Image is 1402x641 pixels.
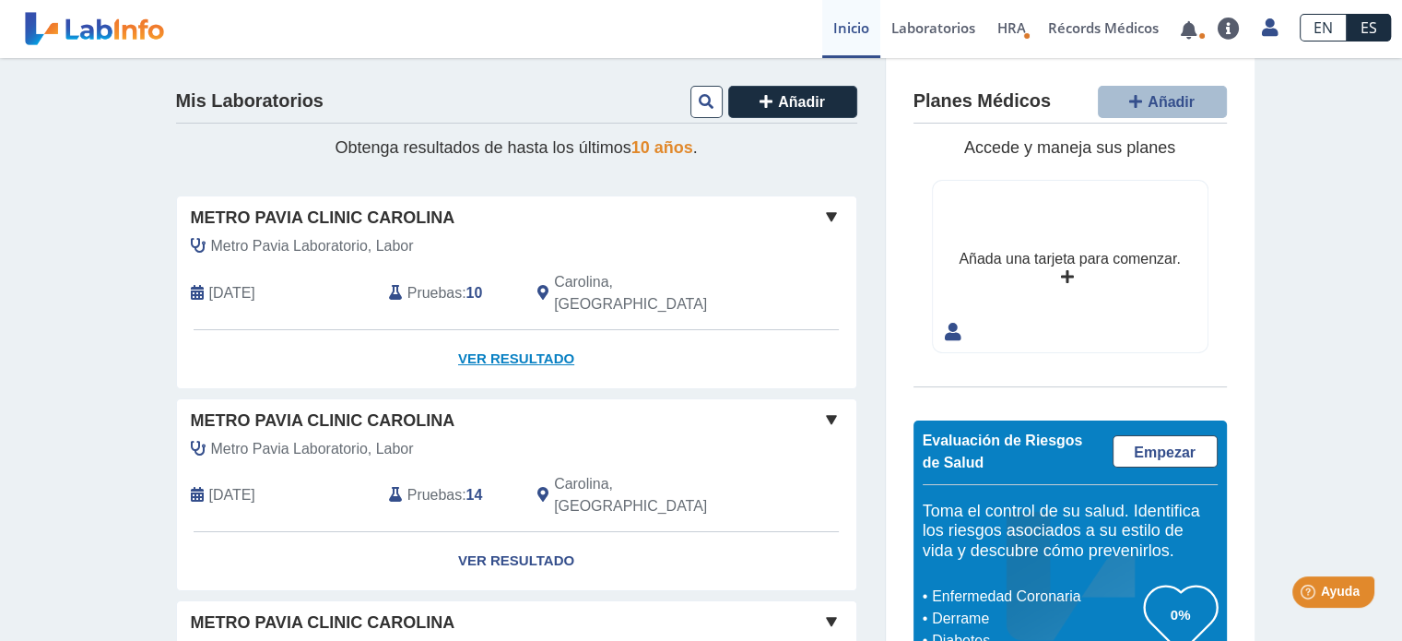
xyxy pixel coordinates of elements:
a: ES [1347,14,1391,42]
div: Añada una tarjeta para comenzar. [959,248,1180,270]
h3: 0% [1144,603,1218,626]
span: Metro Pavia Clinic Carolina [191,611,455,635]
span: Pruebas [407,484,462,506]
span: Carolina, PR [554,271,758,315]
span: Metro Pavia Clinic Carolina [191,409,455,433]
span: Pruebas [407,282,462,304]
h4: Mis Laboratorios [176,90,324,113]
span: Obtenga resultados de hasta los últimos . [335,138,697,157]
div: : [375,271,524,315]
div: : [375,473,524,517]
span: Metro Pavia Laboratorio, Labor [211,235,414,257]
span: Metro Pavia Clinic Carolina [191,206,455,231]
b: 10 [466,285,483,301]
span: Metro Pavia Laboratorio, Labor [211,438,414,460]
span: 2025-04-28 [209,484,255,506]
h5: Toma el control de su salud. Identifica los riesgos asociados a su estilo de vida y descubre cómo... [923,502,1218,562]
span: Carolina, PR [554,473,758,517]
button: Añadir [1098,86,1227,118]
span: Accede y maneja sus planes [964,138,1175,157]
h4: Planes Médicos [913,90,1051,113]
a: Ver Resultado [177,532,856,590]
a: Empezar [1113,435,1218,468]
a: EN [1300,14,1347,42]
span: 10 años [631,138,693,157]
li: Derrame [927,608,1144,630]
b: 14 [466,487,483,503]
a: Ver Resultado [177,330,856,388]
button: Añadir [728,86,857,118]
span: Evaluación de Riesgos de Salud [923,433,1083,470]
span: Empezar [1134,445,1196,460]
span: 2025-10-02 [209,282,255,304]
li: Enfermedad Coronaria [927,586,1144,608]
span: Añadir [1148,94,1195,110]
span: HRA [997,18,1026,37]
iframe: Help widget launcher [1238,569,1382,621]
span: Añadir [778,94,825,110]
